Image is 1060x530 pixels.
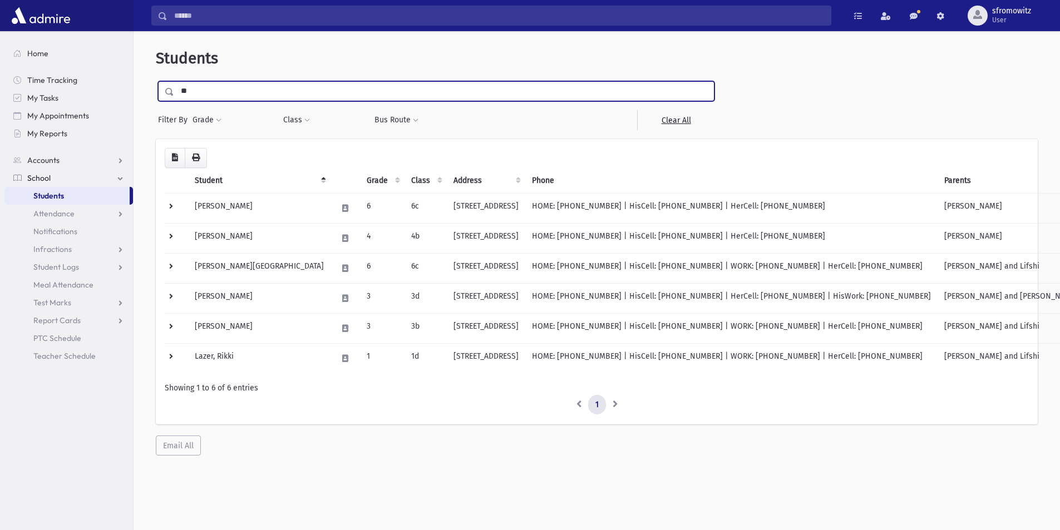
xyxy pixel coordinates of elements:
a: My Tasks [4,89,133,107]
th: Address: activate to sort column ascending [447,168,525,194]
td: Lazer, Rikki [188,343,331,373]
span: User [992,16,1031,24]
button: Bus Route [374,110,419,130]
span: Home [27,48,48,58]
td: 4 [360,223,405,253]
span: Notifications [33,226,77,236]
a: Accounts [4,151,133,169]
td: [PERSON_NAME][GEOGRAPHIC_DATA] [188,253,331,283]
a: Clear All [637,110,714,130]
td: HOME: [PHONE_NUMBER] | HisCell: [PHONE_NUMBER] | HerCell: [PHONE_NUMBER] | HisWork: [PHONE_NUMBER] [525,283,938,313]
a: Time Tracking [4,71,133,89]
th: Grade: activate to sort column ascending [360,168,405,194]
button: Class [283,110,310,130]
span: My Reports [27,128,67,138]
td: 4b [405,223,447,253]
th: Phone [525,168,938,194]
span: sfromowitz [992,7,1031,16]
td: HOME: [PHONE_NUMBER] | HisCell: [PHONE_NUMBER] | HerCell: [PHONE_NUMBER] [525,223,938,253]
button: Grade [192,110,222,130]
td: [PERSON_NAME] [188,193,331,223]
a: Notifications [4,222,133,240]
td: 6 [360,253,405,283]
td: [STREET_ADDRESS] [447,223,525,253]
a: Home [4,44,133,62]
td: HOME: [PHONE_NUMBER] | HisCell: [PHONE_NUMBER] | WORK: [PHONE_NUMBER] | HerCell: [PHONE_NUMBER] [525,313,938,343]
a: Attendance [4,205,133,222]
a: Meal Attendance [4,276,133,294]
button: Print [185,148,207,168]
span: Students [33,191,64,201]
td: HOME: [PHONE_NUMBER] | HisCell: [PHONE_NUMBER] | HerCell: [PHONE_NUMBER] [525,193,938,223]
td: 6c [405,253,447,283]
span: My Tasks [27,93,58,103]
span: Accounts [27,155,60,165]
a: Test Marks [4,294,133,311]
td: 1d [405,343,447,373]
span: School [27,173,51,183]
td: 3 [360,283,405,313]
a: PTC Schedule [4,329,133,347]
td: 6 [360,193,405,223]
a: Infractions [4,240,133,258]
a: My Appointments [4,107,133,125]
span: Infractions [33,244,72,254]
span: Time Tracking [27,75,77,85]
span: Student Logs [33,262,79,272]
span: Attendance [33,209,75,219]
span: My Appointments [27,111,89,121]
a: Report Cards [4,311,133,329]
button: Email All [156,435,201,455]
span: Report Cards [33,315,81,325]
td: 3 [360,313,405,343]
a: My Reports [4,125,133,142]
span: Teacher Schedule [33,351,96,361]
span: Filter By [158,114,192,126]
td: [STREET_ADDRESS] [447,283,525,313]
td: [STREET_ADDRESS] [447,253,525,283]
span: Test Marks [33,298,71,308]
span: PTC Schedule [33,333,81,343]
td: [PERSON_NAME] [188,223,331,253]
a: School [4,169,133,187]
td: [STREET_ADDRESS] [447,193,525,223]
td: 3d [405,283,447,313]
a: 1 [588,395,606,415]
td: [STREET_ADDRESS] [447,343,525,373]
img: AdmirePro [9,4,73,27]
div: Showing 1 to 6 of 6 entries [165,382,1029,394]
td: HOME: [PHONE_NUMBER] | HisCell: [PHONE_NUMBER] | WORK: [PHONE_NUMBER] | HerCell: [PHONE_NUMBER] [525,253,938,283]
input: Search [167,6,831,26]
td: 3b [405,313,447,343]
td: HOME: [PHONE_NUMBER] | HisCell: [PHONE_NUMBER] | WORK: [PHONE_NUMBER] | HerCell: [PHONE_NUMBER] [525,343,938,373]
td: [PERSON_NAME] [188,313,331,343]
span: Students [156,49,218,67]
th: Class: activate to sort column ascending [405,168,447,194]
td: 6c [405,193,447,223]
th: Student: activate to sort column descending [188,168,331,194]
button: CSV [165,148,185,168]
span: Meal Attendance [33,280,93,290]
td: 1 [360,343,405,373]
td: [STREET_ADDRESS] [447,313,525,343]
a: Teacher Schedule [4,347,133,365]
a: Students [4,187,130,205]
a: Student Logs [4,258,133,276]
td: [PERSON_NAME] [188,283,331,313]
